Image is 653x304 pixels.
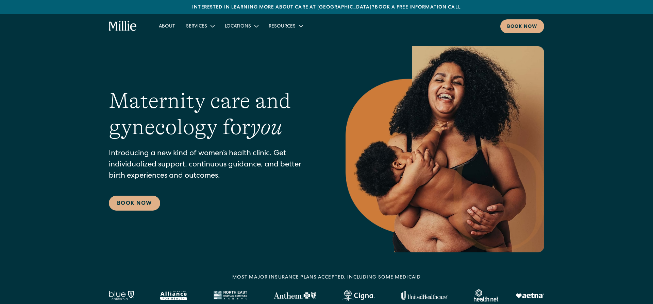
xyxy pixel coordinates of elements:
img: United Healthcare logo [401,291,448,300]
h1: Maternity care and gynecology for [109,88,318,140]
img: North East Medical Services logo [213,291,247,300]
a: About [153,20,181,32]
div: Services [181,20,219,32]
img: Alameda Alliance logo [160,291,187,300]
a: home [109,21,137,32]
img: Smiling mother with her baby in arms, celebrating body positivity and the nurturing bond of postp... [346,46,544,252]
em: you [250,115,282,139]
div: Resources [263,20,308,32]
a: Book now [500,19,544,33]
div: Book now [507,23,537,31]
div: Services [186,23,207,30]
a: Book a free information call [375,5,461,10]
img: Cigna logo [342,290,375,301]
img: Blue California logo [109,291,134,300]
img: Aetna logo [516,293,544,298]
a: Book Now [109,196,160,211]
img: Healthnet logo [474,289,499,302]
div: Locations [225,23,251,30]
div: Resources [269,23,296,30]
div: Locations [219,20,263,32]
div: MOST MAJOR INSURANCE PLANS ACCEPTED, INCLUDING some MEDICAID [232,274,421,281]
img: Anthem Logo [273,292,316,299]
p: Introducing a new kind of women’s health clinic. Get individualized support, continuous guidance,... [109,148,318,182]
